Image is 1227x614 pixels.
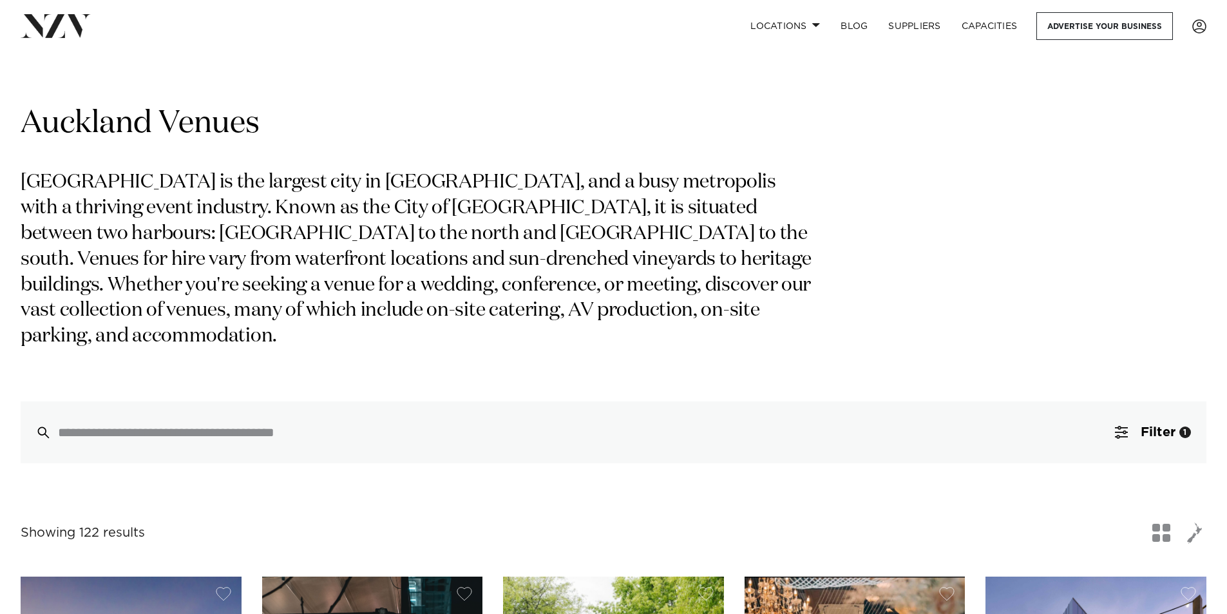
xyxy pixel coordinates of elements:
[878,12,951,40] a: SUPPLIERS
[1141,426,1175,439] span: Filter
[1179,427,1191,438] div: 1
[740,12,830,40] a: Locations
[830,12,878,40] a: BLOG
[951,12,1028,40] a: Capacities
[1099,401,1206,463] button: Filter1
[21,523,145,543] div: Showing 122 results
[21,170,817,350] p: [GEOGRAPHIC_DATA] is the largest city in [GEOGRAPHIC_DATA], and a busy metropolis with a thriving...
[21,14,91,37] img: nzv-logo.png
[1036,12,1173,40] a: Advertise your business
[21,104,1206,144] h1: Auckland Venues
